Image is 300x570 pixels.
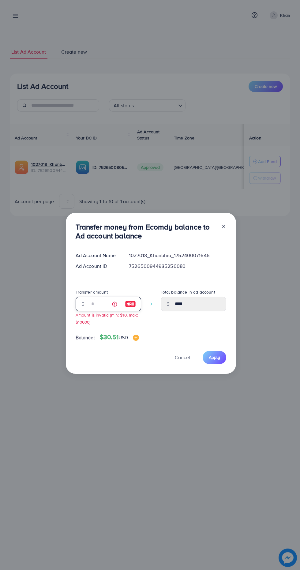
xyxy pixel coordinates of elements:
[203,351,226,364] button: Apply
[167,351,198,364] button: Cancel
[175,354,190,361] span: Cancel
[124,263,231,270] div: 7526500944935256080
[161,289,215,295] label: Total balance in ad account
[76,222,216,240] h3: Transfer money from Ecomdy balance to Ad account balance
[71,263,124,270] div: Ad Account ID
[76,312,138,325] small: Amount is invalid (min: $10, max: $10000)
[133,335,139,341] img: image
[71,252,124,259] div: Ad Account Name
[76,334,95,341] span: Balance:
[76,289,108,295] label: Transfer amount
[118,334,128,341] span: USD
[209,354,220,360] span: Apply
[125,300,136,308] img: image
[100,333,139,341] h4: $30.51
[124,252,231,259] div: 1027018_Khanbhia_1752400071646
